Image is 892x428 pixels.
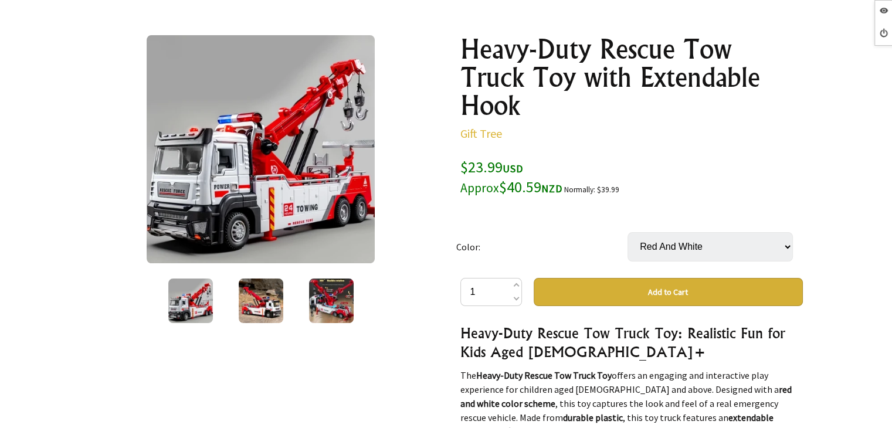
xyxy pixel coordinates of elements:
[564,185,619,195] small: Normally: $39.99
[563,412,623,423] strong: durable plastic
[239,278,283,323] img: Heavy-Duty Rescue Tow Truck Toy with Extendable Hook
[460,157,562,196] span: $23.99 $40.59
[309,278,354,323] img: Heavy-Duty Rescue Tow Truck Toy with Extendable Hook
[456,216,628,278] td: Color:
[147,35,375,263] img: Heavy-Duty Rescue Tow Truck Toy with Extendable Hook
[503,162,523,175] span: USD
[534,278,803,306] button: Add to Cart
[460,35,803,120] h1: Heavy-Duty Rescue Tow Truck Toy with Extendable Hook
[460,180,499,196] small: Approx
[476,369,612,381] strong: Heavy-Duty Rescue Tow Truck Toy
[460,126,502,141] a: Gift Tree
[460,324,803,361] h3: Heavy-Duty Rescue Tow Truck Toy: Realistic Fun for Kids Aged [DEMOGRAPHIC_DATA]+
[168,278,213,323] img: Heavy-Duty Rescue Tow Truck Toy with Extendable Hook
[541,182,562,195] span: NZD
